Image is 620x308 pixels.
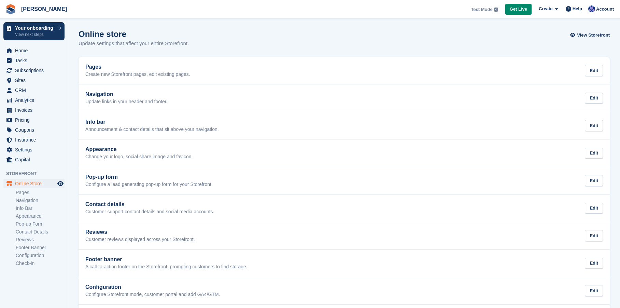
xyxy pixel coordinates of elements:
[85,237,195,243] p: Customer reviews displayed across your Storefront.
[85,201,214,207] h2: Contact details
[85,229,195,235] h2: Reviews
[15,145,56,155] span: Settings
[585,148,603,159] div: Edit
[85,174,213,180] h2: Pop-up form
[15,31,56,38] p: View next steps
[3,155,65,164] a: menu
[18,3,70,15] a: [PERSON_NAME]
[85,99,168,105] p: Update links in your header and footer.
[79,40,189,48] p: Update settings that affect your entire Storefront.
[85,209,214,215] p: Customer support contact details and social media accounts.
[15,115,56,125] span: Pricing
[16,260,65,267] a: Check-in
[3,179,65,188] a: menu
[16,244,65,251] a: Footer Banner
[15,46,56,55] span: Home
[3,145,65,155] a: menu
[85,154,193,160] p: Change your logo, social share image and favicon.
[3,76,65,85] a: menu
[79,112,610,139] a: Info bar Announcement & contact details that sit above your navigation. Edit
[3,22,65,40] a: Your onboarding View next steps
[3,135,65,145] a: menu
[5,4,16,14] img: stora-icon-8386f47178a22dfd0bd8f6a31ec36ba5ce8667c1dd55bd0f319d3a0aa187defe.svg
[85,71,190,78] p: Create new Storefront pages, edit existing pages.
[56,179,65,188] a: Preview store
[588,5,595,12] img: Joel Isaksson
[85,64,190,70] h2: Pages
[79,222,610,250] a: Reviews Customer reviews displayed across your Storefront. Edit
[85,256,248,263] h2: Footer banner
[15,76,56,85] span: Sites
[585,93,603,104] div: Edit
[16,221,65,227] a: Pop-up Form
[6,170,68,177] span: Storefront
[85,182,213,188] p: Configure a lead generating pop-up form for your Storefront.
[510,6,527,13] span: Get Live
[539,5,552,12] span: Create
[16,197,65,204] a: Navigation
[79,29,189,39] h1: Online store
[79,250,610,277] a: Footer banner A call-to-action footer on the Storefront, prompting customers to find storage. Edit
[15,66,56,75] span: Subscriptions
[585,65,603,76] div: Edit
[3,125,65,135] a: menu
[3,46,65,55] a: menu
[596,6,614,13] span: Account
[16,213,65,219] a: Appearance
[85,264,248,270] p: A call-to-action footer on the Storefront, prompting customers to find storage.
[79,84,610,112] a: Navigation Update links in your header and footer. Edit
[85,284,220,290] h2: Configuration
[85,91,168,97] h2: Navigation
[79,277,610,305] a: Configuration Configure Storefront mode, customer portal and add GA4/GTM. Edit
[585,230,603,241] div: Edit
[577,32,610,39] span: View Storefront
[15,95,56,105] span: Analytics
[585,120,603,131] div: Edit
[3,115,65,125] a: menu
[471,6,492,13] span: Test Mode
[572,29,610,41] a: View Storefront
[15,135,56,145] span: Insurance
[585,203,603,214] div: Edit
[15,155,56,164] span: Capital
[85,292,220,298] p: Configure Storefront mode, customer portal and add GA4/GTM.
[16,252,65,259] a: Configuration
[3,95,65,105] a: menu
[15,125,56,135] span: Coupons
[3,56,65,65] a: menu
[85,146,193,152] h2: Appearance
[585,175,603,186] div: Edit
[85,119,219,125] h2: Info bar
[16,205,65,212] a: Info Bar
[505,4,532,15] a: Get Live
[79,195,610,222] a: Contact details Customer support contact details and social media accounts. Edit
[16,237,65,243] a: Reviews
[15,56,56,65] span: Tasks
[85,126,219,133] p: Announcement & contact details that sit above your navigation.
[15,105,56,115] span: Invoices
[15,179,56,188] span: Online Store
[585,258,603,269] div: Edit
[16,189,65,196] a: Pages
[79,57,610,84] a: Pages Create new Storefront pages, edit existing pages. Edit
[3,66,65,75] a: menu
[16,229,65,235] a: Contact Details
[573,5,582,12] span: Help
[79,139,610,167] a: Appearance Change your logo, social share image and favicon. Edit
[79,167,610,195] a: Pop-up form Configure a lead generating pop-up form for your Storefront. Edit
[3,105,65,115] a: menu
[15,85,56,95] span: CRM
[494,8,498,12] img: icon-info-grey-7440780725fd019a000dd9b08b2336e03edf1995a4989e88bcd33f0948082b44.svg
[15,26,56,30] p: Your onboarding
[585,285,603,296] div: Edit
[3,85,65,95] a: menu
